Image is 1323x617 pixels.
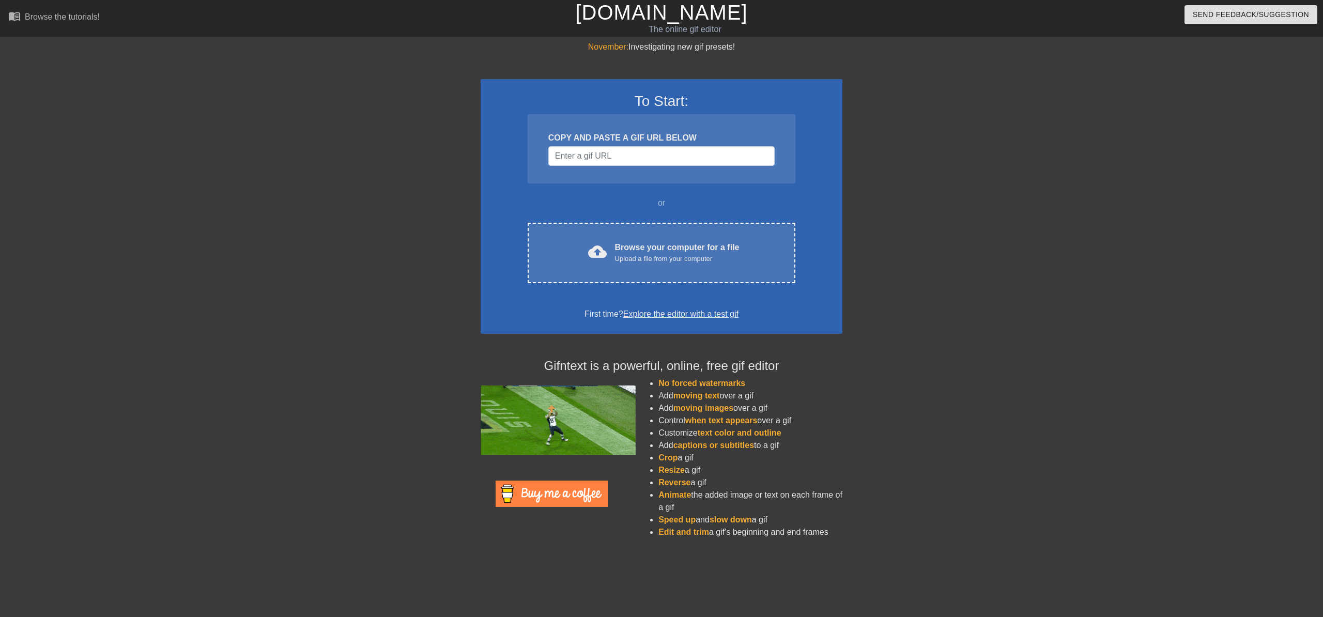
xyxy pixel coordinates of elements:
span: moving images [673,404,733,412]
div: COPY AND PASTE A GIF URL BELOW [548,132,775,144]
img: Buy Me A Coffee [496,481,608,507]
span: November: [588,42,628,51]
button: Send Feedback/Suggestion [1184,5,1317,24]
div: Browse the tutorials! [25,12,100,21]
li: a gif [658,476,842,489]
img: football_small.gif [481,385,636,455]
div: The online gif editor [446,23,924,36]
span: No forced watermarks [658,379,745,388]
div: or [507,197,816,209]
span: Edit and trim [658,528,709,536]
div: Upload a file from your computer [615,254,740,264]
li: a gif [658,464,842,476]
span: Crop [658,453,678,462]
a: Explore the editor with a test gif [623,310,739,318]
span: captions or subtitles [673,441,754,450]
li: the added image or text on each frame of a gif [658,489,842,514]
li: a gif's beginning and end frames [658,526,842,538]
span: Speed up [658,515,696,524]
span: text color and outline [698,428,781,437]
li: Customize [658,427,842,439]
a: Browse the tutorials! [8,10,100,26]
span: Reverse [658,478,690,487]
li: Add to a gif [658,439,842,452]
li: Add over a gif [658,390,842,402]
div: First time? [494,308,829,320]
span: when text appears [685,416,758,425]
span: Resize [658,466,685,474]
span: moving text [673,391,720,400]
h4: Gifntext is a powerful, online, free gif editor [481,359,842,374]
li: Control over a gif [658,414,842,427]
h3: To Start: [494,92,829,110]
a: [DOMAIN_NAME] [575,1,747,24]
span: menu_book [8,10,21,22]
div: Investigating new gif presets! [481,41,842,53]
span: Animate [658,490,691,499]
input: Username [548,146,775,166]
li: and a gif [658,514,842,526]
span: Send Feedback/Suggestion [1193,8,1309,21]
span: slow down [710,515,752,524]
li: Add over a gif [658,402,842,414]
div: Browse your computer for a file [615,241,740,264]
span: cloud_upload [588,242,607,261]
li: a gif [658,452,842,464]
